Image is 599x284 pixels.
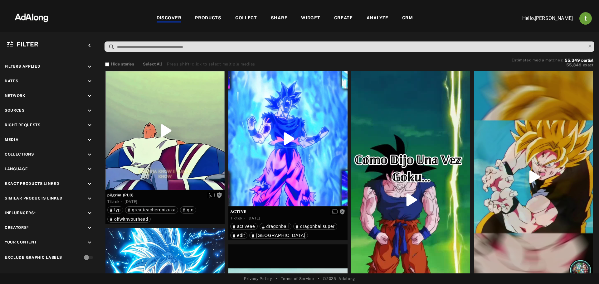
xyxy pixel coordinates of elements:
span: Influencers* [5,211,36,215]
div: DISCOVER [157,15,182,22]
i: keyboard_arrow_down [86,195,93,202]
span: © 2025 - Adalong [323,276,355,282]
span: gto [187,207,194,212]
i: keyboard_arrow_left [86,42,93,49]
div: CRM [402,15,413,22]
i: keyboard_arrow_down [86,181,93,187]
i: keyboard_arrow_down [86,63,93,70]
div: COLLECT [235,15,257,22]
span: Media [5,137,19,142]
button: Account settings [578,11,593,26]
i: keyboard_arrow_down [86,210,93,217]
span: · [244,216,246,221]
span: Exact Products Linked [5,181,60,186]
p: Hello, [PERSON_NAME] [510,15,573,22]
i: keyboard_arrow_down [86,107,93,114]
div: dragonballsuper [296,224,335,229]
i: keyboard_arrow_down [86,224,93,231]
div: PRODUCTS [195,15,222,22]
div: gto [183,208,194,212]
button: Enable diffusion on this media [207,192,217,198]
div: greatteacheronizuka [128,208,176,212]
div: offwithyourhead [110,217,148,221]
span: Rights not requested [339,209,345,214]
button: 55,349partial [565,59,593,62]
div: ANALYZE [367,15,388,22]
i: keyboard_arrow_down [86,151,93,158]
span: [GEOGRAPHIC_DATA] [256,233,305,238]
div: CREATE [334,15,353,22]
a: Terms of Service [281,276,314,282]
span: • [276,276,277,282]
span: Dates [5,79,18,83]
span: dragonballsuper [300,224,335,229]
button: Hide stories [105,61,134,67]
span: Rights not requested [217,193,222,197]
i: keyboard_arrow_down [86,166,93,173]
div: activeae [233,224,255,229]
i: keyboard_arrow_down [86,93,93,99]
span: · [121,199,123,204]
button: Select All [143,61,162,67]
div: Press shift+click to select multiple medias [167,61,255,67]
span: Estimated media matches: [512,58,563,62]
span: fyp [114,207,121,212]
span: offwithyourhead [114,217,148,222]
span: Network [5,94,26,98]
div: Tiktok [230,215,243,221]
span: Similar Products Linked [5,196,63,200]
span: • [318,276,319,282]
div: japan [252,233,305,238]
div: Exclude Graphic Labels [5,255,62,260]
div: WIDGET [301,15,320,22]
span: pilgrim (PLG) [107,192,223,198]
time: 2025-07-22T00:00:00.000Z [247,216,261,220]
span: greatteacheronizuka [132,207,176,212]
i: keyboard_arrow_down [86,78,93,85]
img: ACg8ocJj1Mp6hOb8A41jL1uwSMxz7God0ICt0FEFk954meAQ=s96-c [579,12,592,25]
span: Language [5,167,28,171]
span: Filter [17,41,39,48]
div: Tiktok [107,199,120,205]
span: activeae [237,224,255,229]
div: edit [233,233,245,238]
span: Collections [5,152,34,156]
span: Your Content [5,240,37,244]
button: 55,349exact [512,62,593,68]
span: Filters applied [5,64,41,69]
span: 55,349 [566,63,582,67]
i: keyboard_arrow_down [86,137,93,143]
button: Enable diffusion on this media [330,208,339,215]
div: SHARE [271,15,288,22]
span: 55,349 [565,58,580,63]
time: 2025-07-25T00:00:00.000Z [124,200,138,204]
span: Creators* [5,225,29,230]
i: keyboard_arrow_down [86,122,93,129]
div: fyp [110,208,121,212]
span: Right Requests [5,123,41,127]
i: keyboard_arrow_down [86,239,93,246]
span: edit [237,233,245,238]
span: Sources [5,108,25,113]
span: 𝐀𝐂𝐓𝐈𝐕𝐄 [230,209,346,214]
div: dragonball [262,224,289,229]
img: 63233d7d88ed69de3c212112c67096b6.png [4,8,59,26]
a: Privacy Policy [244,276,272,282]
span: dragonball [266,224,289,229]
